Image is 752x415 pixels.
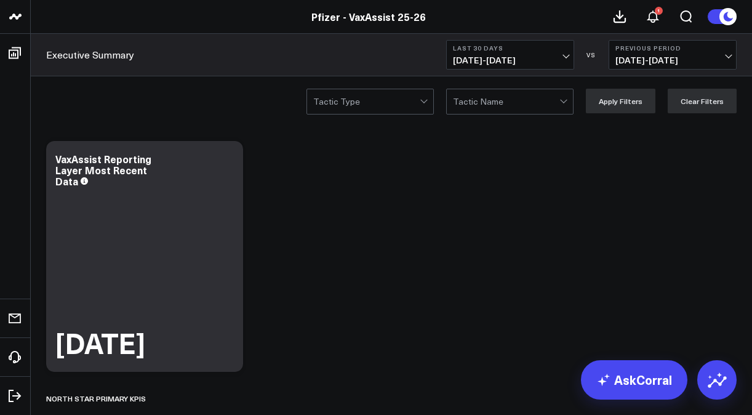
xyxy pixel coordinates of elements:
span: [DATE] - [DATE] [453,55,567,65]
div: VaxAssist Reporting Layer Most Recent Data [55,152,151,188]
button: Last 30 Days[DATE]-[DATE] [446,40,574,70]
button: Clear Filters [668,89,737,113]
button: Apply Filters [586,89,655,113]
button: Previous Period[DATE]-[DATE] [609,40,737,70]
div: [DATE] [55,329,145,357]
b: Last 30 Days [453,44,567,52]
div: North Star Primary KPIs [46,384,146,413]
span: [DATE] - [DATE] [615,55,730,65]
div: 1 [655,7,663,15]
a: Executive Summary [46,48,134,62]
a: AskCorral [581,360,687,400]
a: Pfizer - VaxAssist 25-26 [311,10,426,23]
div: VS [580,51,602,58]
b: Previous Period [615,44,730,52]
